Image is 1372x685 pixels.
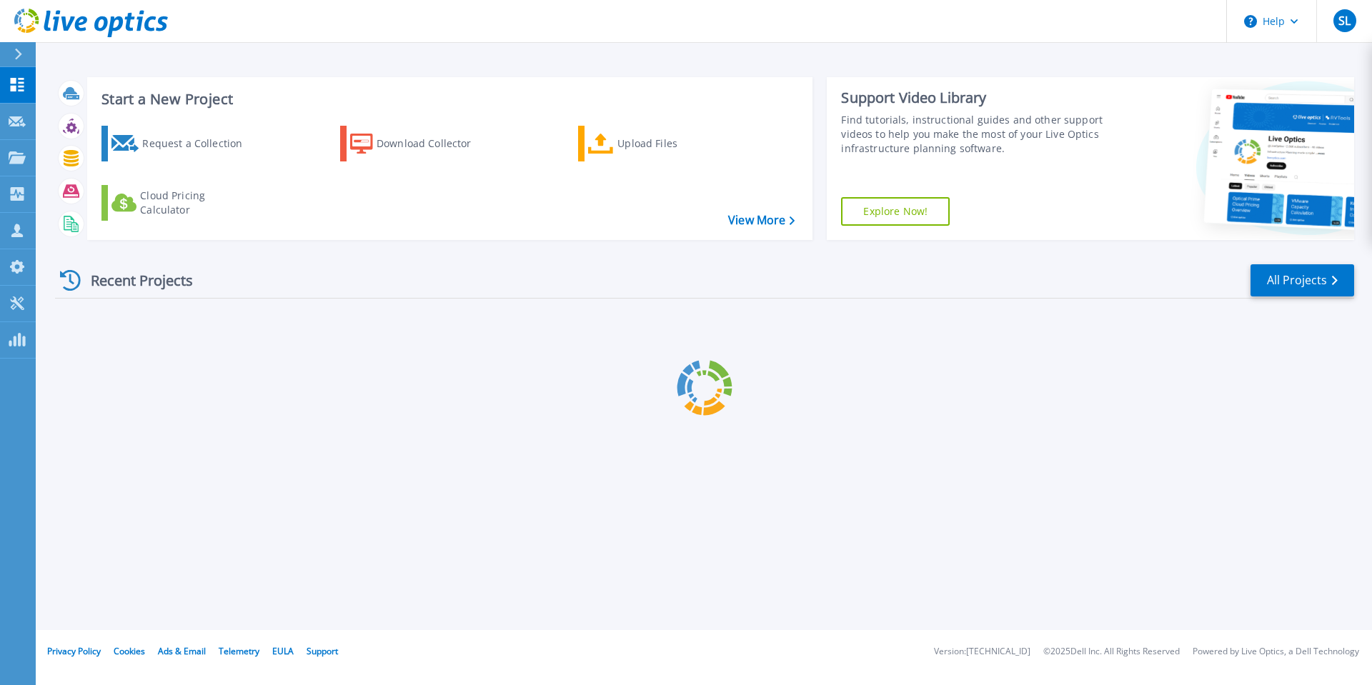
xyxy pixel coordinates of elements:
[101,126,261,161] a: Request a Collection
[1193,647,1359,656] li: Powered by Live Optics, a Dell Technology
[934,647,1030,656] li: Version: [TECHNICAL_ID]
[340,126,499,161] a: Download Collector
[114,645,145,657] a: Cookies
[841,197,950,226] a: Explore Now!
[841,113,1110,156] div: Find tutorials, instructional guides and other support videos to help you make the most of your L...
[1251,264,1354,296] a: All Projects
[272,645,294,657] a: EULA
[158,645,206,657] a: Ads & Email
[728,214,795,227] a: View More
[617,129,732,158] div: Upload Files
[55,263,212,298] div: Recent Projects
[47,645,101,657] a: Privacy Policy
[307,645,338,657] a: Support
[377,129,491,158] div: Download Collector
[578,126,737,161] a: Upload Files
[1043,647,1180,656] li: © 2025 Dell Inc. All Rights Reserved
[1338,15,1351,26] span: SL
[101,91,795,107] h3: Start a New Project
[841,89,1110,107] div: Support Video Library
[101,185,261,221] a: Cloud Pricing Calculator
[219,645,259,657] a: Telemetry
[140,189,254,217] div: Cloud Pricing Calculator
[142,129,257,158] div: Request a Collection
